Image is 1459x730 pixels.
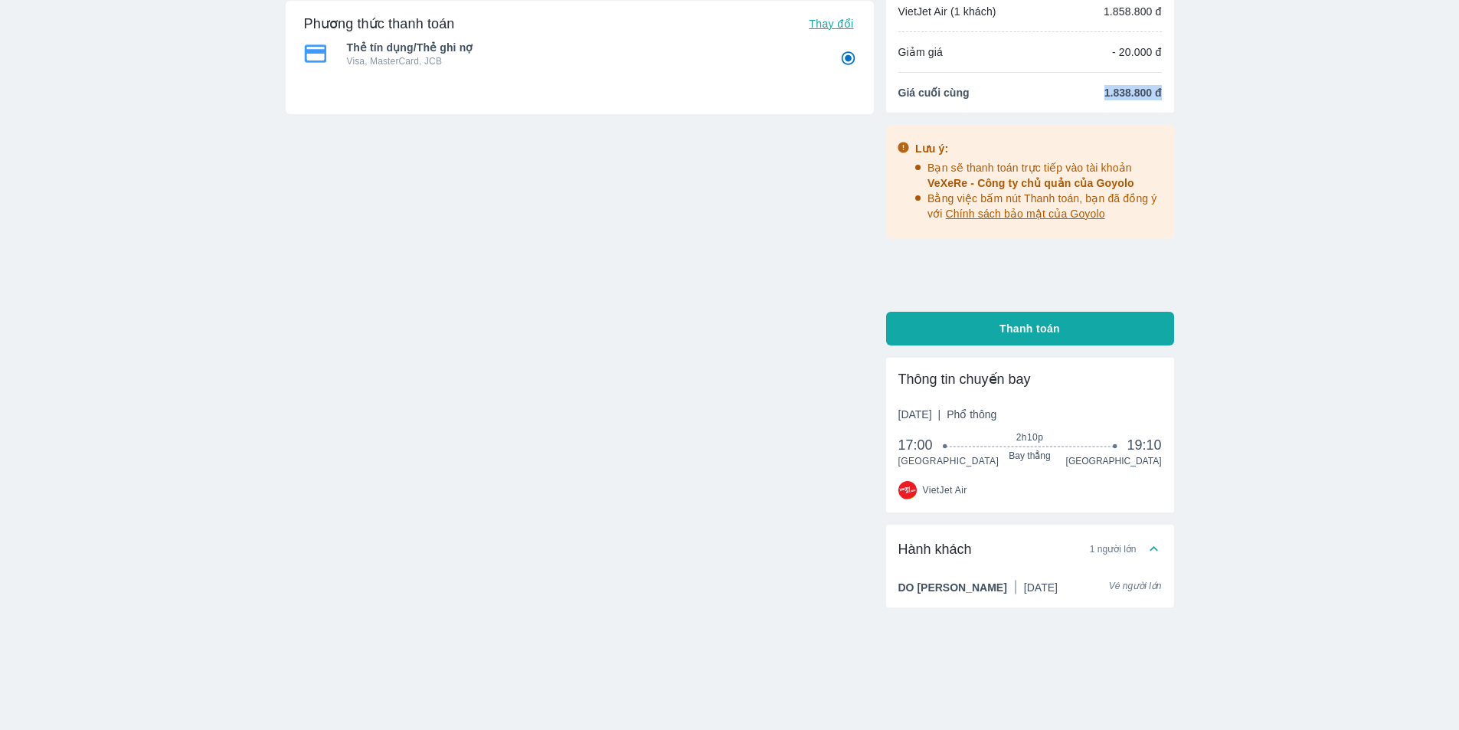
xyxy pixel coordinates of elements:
[945,431,1114,444] span: 2h10p
[809,18,853,30] span: Thay đổi
[347,40,819,55] span: Thẻ tín dụng/Thẻ ghi nợ
[898,44,943,60] p: Giảm giá
[347,55,819,67] p: Visa, MasterCard, JCB
[1024,581,1058,594] span: [DATE]
[945,450,1114,462] span: Bay thẳng
[1127,436,1161,454] span: 19:10
[898,436,946,454] span: 17:00
[923,484,967,496] span: VietJet Air
[1109,580,1162,595] span: Vé người lớn
[898,85,970,100] span: Giá cuối cùng
[304,35,855,72] div: Thẻ tín dụng/Thẻ ghi nợThẻ tín dụng/Thẻ ghi nợVisa, MasterCard, JCB
[898,540,972,558] span: Hành khách
[886,525,1174,574] div: Hành khách1 người lớn
[927,191,1163,221] p: Bằng việc bấm nút Thanh toán, bạn đã đồng ý với
[304,44,327,63] img: Thẻ tín dụng/Thẻ ghi nợ
[803,13,859,34] button: Thay đổi
[1090,543,1137,555] span: 1 người lớn
[927,162,1134,189] span: Bạn sẽ thanh toán trực tiếp vào tài khoản
[304,15,455,33] h6: Phương thức thanh toán
[1104,4,1162,19] p: 1.858.800 đ
[938,408,941,421] span: |
[898,370,1162,388] div: Thông tin chuyến bay
[1104,85,1162,100] span: 1.838.800 đ
[999,321,1060,336] span: Thanh toán
[898,580,1007,595] span: DO [PERSON_NAME]
[927,177,1134,189] span: VeXeRe - Công ty chủ quản của Goyolo
[946,208,1105,220] span: Chính sách bảo mật của Goyolo
[898,407,997,422] span: [DATE]
[886,574,1174,607] div: Hành khách1 người lớn
[1112,44,1162,60] p: - 20.000 đ
[886,312,1174,345] button: Thanh toán
[947,408,996,421] span: Phổ thông
[898,4,996,19] p: VietJet Air (1 khách)
[915,141,1163,156] div: Lưu ý:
